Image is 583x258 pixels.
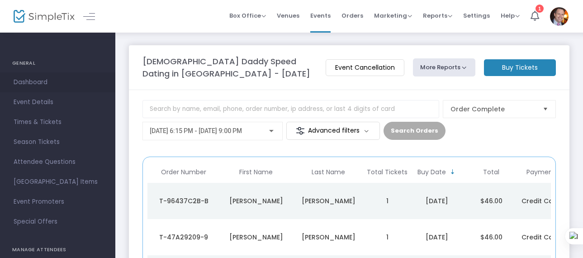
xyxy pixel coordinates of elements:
[423,11,452,20] span: Reports
[463,4,490,27] span: Settings
[365,183,410,219] td: 1
[14,216,102,228] span: Special Offers
[222,233,290,242] div: David
[14,116,102,128] span: Times & Tickets
[150,196,218,205] div: T-96437C2B-B
[277,4,299,27] span: Venues
[312,168,345,176] span: Last Name
[464,183,518,219] td: $46.00
[294,196,362,205] div: Pleshkov
[536,5,544,13] div: 1
[222,196,290,205] div: Andrey
[464,219,518,255] td: $46.00
[142,100,439,118] input: Search by name, email, phone, order number, ip address, or last 4 digits of card
[12,54,103,72] h4: GENERAL
[294,233,362,242] div: Schwartz
[310,4,331,27] span: Events
[14,176,102,188] span: [GEOGRAPHIC_DATA] Items
[450,105,536,114] span: Order Complete
[14,96,102,108] span: Event Details
[483,168,499,176] span: Total
[150,127,242,134] span: [DATE] 6:15 PM - [DATE] 9:00 PM
[521,233,560,242] span: Credit Card
[449,168,456,176] span: Sortable
[14,156,102,168] span: Attendee Questions
[412,196,462,205] div: 8/16/2025
[526,168,555,176] span: Payment
[142,55,317,80] m-panel-title: [DEMOGRAPHIC_DATA] Daddy Speed Dating in [GEOGRAPHIC_DATA] - [DATE]
[365,219,410,255] td: 1
[341,4,363,27] span: Orders
[413,58,475,76] button: More Reports
[539,100,552,118] button: Select
[239,168,273,176] span: First Name
[521,196,560,205] span: Credit Card
[14,136,102,148] span: Season Tickets
[161,168,206,176] span: Order Number
[374,11,412,20] span: Marketing
[326,59,404,76] m-button: Event Cancellation
[417,168,446,176] span: Buy Date
[501,11,520,20] span: Help
[412,233,462,242] div: 8/15/2025
[365,162,410,183] th: Total Tickets
[296,126,305,135] img: filter
[484,59,556,76] m-button: Buy Tickets
[286,122,380,140] m-button: Advanced filters
[14,76,102,88] span: Dashboard
[14,196,102,208] span: Event Promoters
[229,11,266,20] span: Box Office
[150,233,218,242] div: T-47A29209-9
